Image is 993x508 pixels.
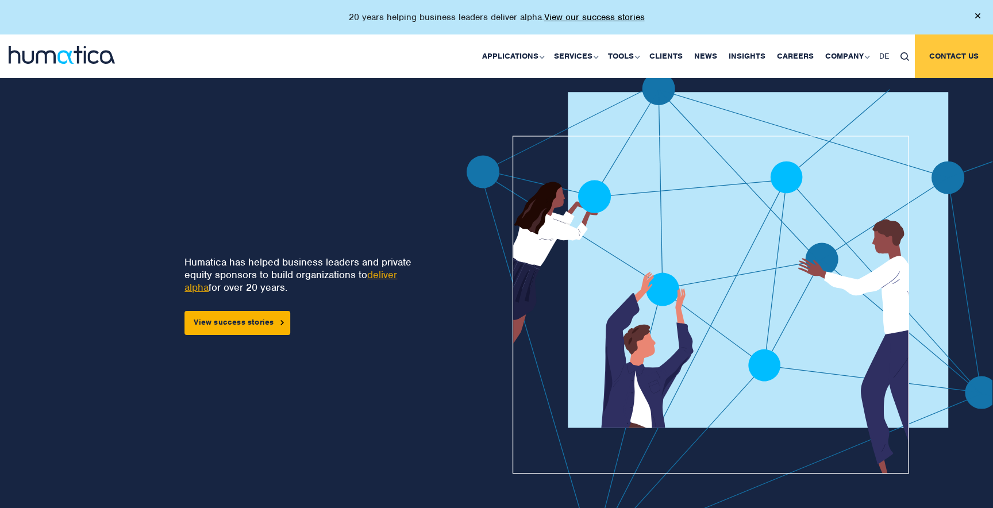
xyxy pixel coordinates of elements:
a: Services [548,34,602,78]
a: View success stories [184,311,290,335]
a: Tools [602,34,644,78]
p: Humatica has helped business leaders and private equity sponsors to build organizations to for ov... [184,256,425,294]
a: Applications [476,34,548,78]
img: logo [9,46,115,64]
a: DE [873,34,895,78]
a: Clients [644,34,688,78]
a: Contact us [915,34,993,78]
a: View our success stories [544,11,645,23]
span: DE [879,51,889,61]
a: deliver alpha [184,268,397,294]
a: Company [819,34,873,78]
img: arrowicon [280,320,284,325]
p: 20 years helping business leaders deliver alpha. [349,11,645,23]
a: News [688,34,723,78]
a: Insights [723,34,771,78]
a: Careers [771,34,819,78]
img: search_icon [900,52,909,61]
